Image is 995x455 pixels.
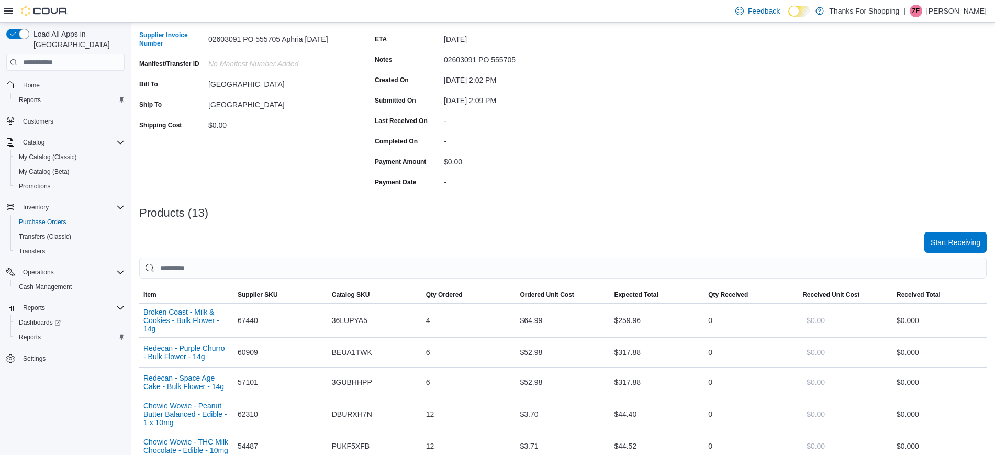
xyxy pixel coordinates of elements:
[444,51,584,64] div: 02603091 PO 555705
[15,180,55,193] a: Promotions
[139,207,208,219] h3: Products (13)
[19,352,125,365] span: Settings
[238,291,278,299] span: Supplier SKU
[15,165,74,178] a: My Catalog (Beta)
[15,94,45,106] a: Reports
[19,218,66,226] span: Purchase Orders
[10,330,129,345] button: Reports
[15,165,125,178] span: My Catalog (Beta)
[516,310,610,331] div: $64.99
[444,72,584,84] div: [DATE] 2:02 PM
[208,96,349,109] div: [GEOGRAPHIC_DATA]
[19,302,125,314] span: Reports
[10,150,129,164] button: My Catalog (Classic)
[2,135,129,150] button: Catalog
[6,73,125,393] nav: Complex example
[332,408,372,420] span: DBURXH7N
[614,291,658,299] span: Expected Total
[892,286,987,303] button: Received Total
[802,291,859,299] span: Received Unit Cost
[516,404,610,425] div: $3.70
[19,168,70,176] span: My Catalog (Beta)
[139,80,158,88] label: Bill To
[422,342,516,363] div: 6
[15,245,125,258] span: Transfers
[897,408,982,420] div: $0.00 0
[143,402,229,427] button: Chowie Wowie - Peanut Butter Balanced - Edible - 1 x 10mg
[332,346,372,359] span: BEUA1TWK
[802,404,829,425] button: $0.00
[15,316,65,329] a: Dashboards
[19,182,51,191] span: Promotions
[2,351,129,366] button: Settings
[375,76,409,84] label: Created On
[444,174,584,186] div: -
[23,203,49,212] span: Inventory
[143,374,229,391] button: Redecan - Space Age Cake - Bulk Flower - 14g
[10,215,129,229] button: Purchase Orders
[704,342,798,363] div: 0
[15,281,76,293] a: Cash Management
[332,314,367,327] span: 36LUPYA5
[704,372,798,393] div: 0
[23,304,45,312] span: Reports
[19,78,125,91] span: Home
[10,179,129,194] button: Promotions
[23,354,46,363] span: Settings
[444,153,584,166] div: $0.00
[610,372,704,393] div: $317.88
[748,6,780,16] span: Feedback
[802,372,829,393] button: $0.00
[375,96,416,105] label: Submitted On
[2,265,129,280] button: Operations
[15,151,125,163] span: My Catalog (Classic)
[15,216,71,228] a: Purchase Orders
[704,286,798,303] button: Qty Received
[19,115,125,128] span: Customers
[516,342,610,363] div: $52.98
[704,404,798,425] div: 0
[238,314,258,327] span: 67440
[10,229,129,244] button: Transfers (Classic)
[897,376,982,389] div: $0.00 0
[23,138,44,147] span: Catalog
[516,286,610,303] button: Ordered Unit Cost
[10,93,129,107] button: Reports
[610,310,704,331] div: $259.96
[520,291,574,299] span: Ordered Unit Cost
[15,331,125,343] span: Reports
[19,232,71,241] span: Transfers (Classic)
[332,376,372,389] span: 3GUBHHPP
[422,404,516,425] div: 12
[143,308,229,333] button: Broken Coast - Milk & Cookies - Bulk Flower - 14g
[19,96,41,104] span: Reports
[19,201,53,214] button: Inventory
[15,281,125,293] span: Cash Management
[238,376,258,389] span: 57101
[19,136,49,149] button: Catalog
[143,344,229,361] button: Redecan - Purple Churro - Bulk Flower - 14g
[2,114,129,129] button: Customers
[238,408,258,420] span: 62310
[788,6,810,17] input: Dark Mode
[610,286,704,303] button: Expected Total
[15,94,125,106] span: Reports
[422,372,516,393] div: 6
[807,347,825,358] span: $0.00
[708,291,748,299] span: Qty Received
[208,117,349,129] div: $0.00
[897,346,982,359] div: $0.00 0
[23,268,54,276] span: Operations
[19,79,44,92] a: Home
[2,200,129,215] button: Inventory
[139,121,182,129] label: Shipping Cost
[375,158,426,166] label: Payment Amount
[912,5,920,17] span: ZF
[802,342,829,363] button: $0.00
[926,5,987,17] p: [PERSON_NAME]
[444,113,584,125] div: -
[19,201,125,214] span: Inventory
[375,137,418,146] label: Completed On
[2,77,129,92] button: Home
